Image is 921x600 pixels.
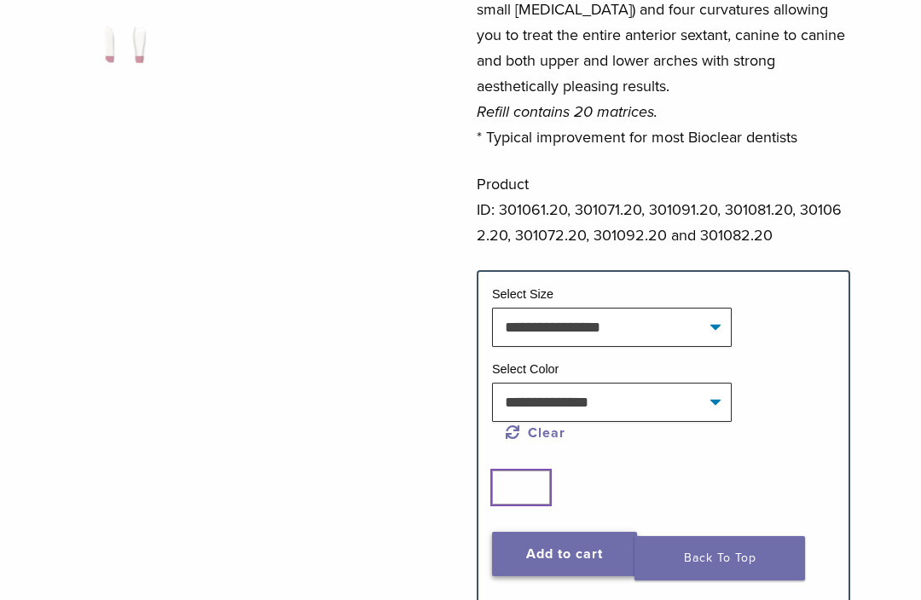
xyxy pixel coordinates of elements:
a: Back To Top [634,536,805,580]
p: Product ID: 301061.20, 301071.20, 301091.20, 301081.20, 301062.20, 301072.20, 301092.20 and 30108... [477,171,850,248]
label: Select Size [492,287,553,301]
a: Clear [506,424,565,441]
em: Refill contains 20 matrices. [477,102,657,121]
img: BT Matrix Series - Image 9 [88,17,156,85]
label: Select Color [492,362,559,376]
button: Add to cart [492,532,637,576]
